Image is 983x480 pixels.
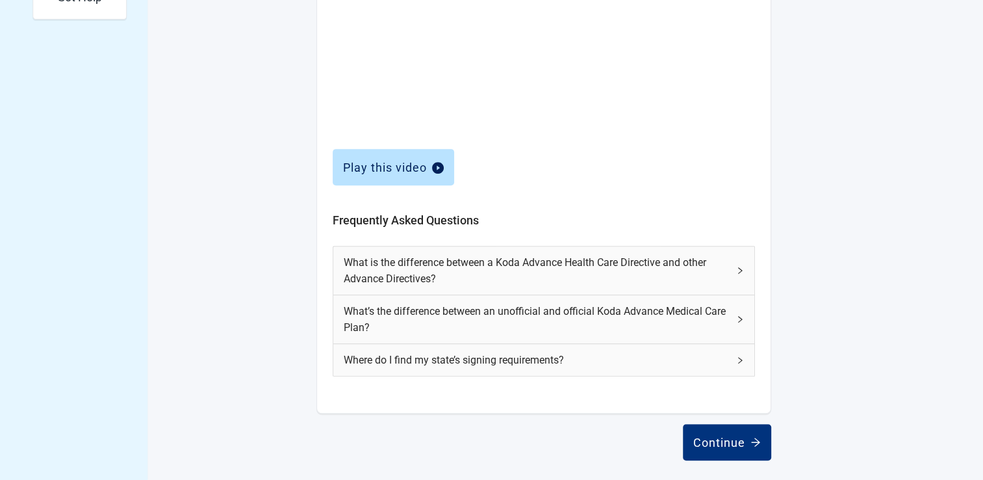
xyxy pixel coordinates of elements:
[344,352,728,368] span: Where do I find my state’s signing requirements?
[683,424,771,460] button: Continuearrow-right
[333,295,754,343] div: What’s the difference between an unofficial and official Koda Advance Medical Care Plan?
[432,162,444,174] span: play-circle
[333,211,755,230] h2: Frequently Asked Questions
[736,267,744,274] span: right
[736,315,744,323] span: right
[333,149,454,185] button: Play this videoplay-circle
[343,161,444,174] div: Play this video
[333,247,754,295] div: What is the difference between a Koda Advance Health Care Directive and other Advance Directives?
[344,254,728,287] span: What is the difference between a Koda Advance Health Care Directive and other Advance Directives?
[736,356,744,364] span: right
[344,303,728,336] span: What’s the difference between an unofficial and official Koda Advance Medical Care Plan?
[333,344,754,376] div: Where do I find my state’s signing requirements?
[693,436,761,449] div: Continue
[750,437,761,447] span: arrow-right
